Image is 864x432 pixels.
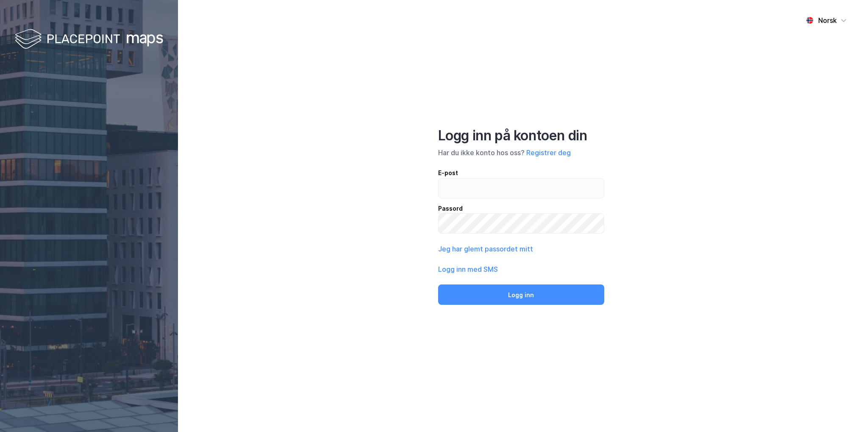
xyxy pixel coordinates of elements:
iframe: Chat Widget [822,391,864,432]
div: Logg inn på kontoen din [438,127,604,144]
div: Passord [438,203,604,214]
button: Registrer deg [526,148,571,158]
div: E-post [438,168,604,178]
button: Logg inn med SMS [438,264,498,274]
button: Logg inn [438,284,604,305]
div: Norsk [818,15,837,25]
img: logo-white.f07954bde2210d2a523dddb988cd2aa7.svg [15,27,163,52]
button: Jeg har glemt passordet mitt [438,244,533,254]
div: Har du ikke konto hos oss? [438,148,604,158]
